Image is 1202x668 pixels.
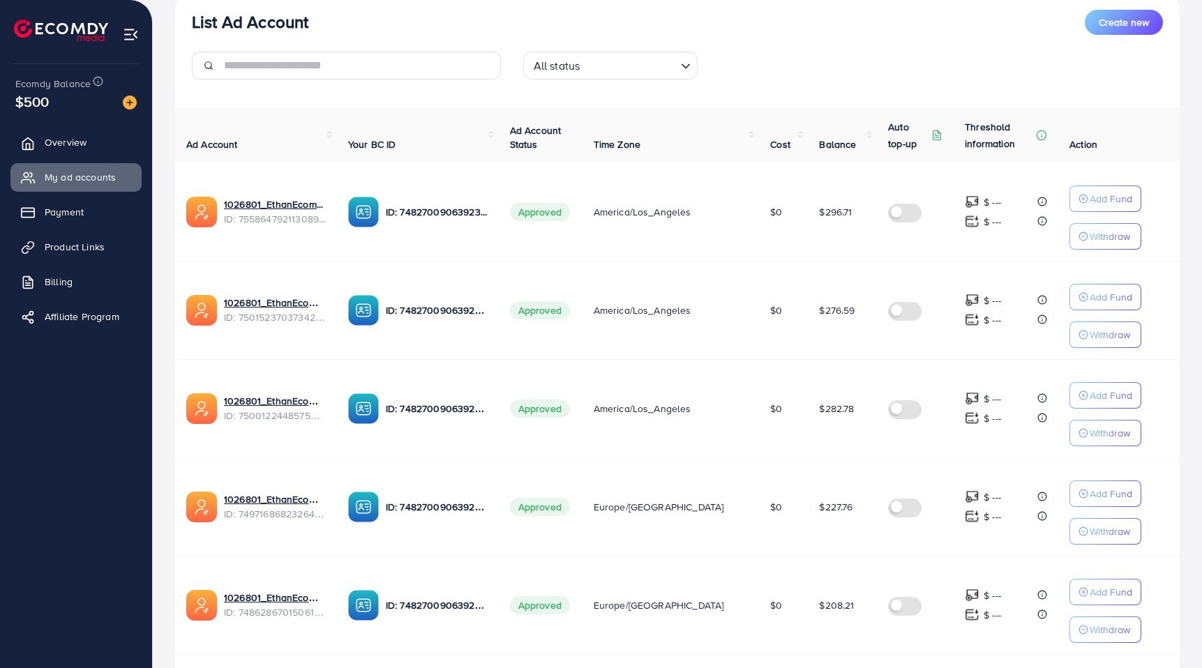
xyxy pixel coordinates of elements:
span: Balance [819,137,856,151]
button: Withdraw [1069,420,1141,446]
span: Approved [510,596,570,614]
p: Add Fund [1090,584,1132,600]
span: $0 [770,598,782,612]
p: $ --- [984,410,1001,427]
div: Search for option [523,52,698,79]
p: Add Fund [1090,387,1132,404]
span: $227.76 [819,500,852,514]
img: top-up amount [965,312,979,327]
button: Create new [1085,10,1163,35]
p: Withdraw [1090,621,1130,638]
button: Add Fund [1069,185,1141,212]
img: menu [123,26,139,43]
span: Action [1069,137,1097,151]
span: Approved [510,203,570,221]
span: Ad Account Status [510,123,562,151]
span: Approved [510,498,570,516]
img: ic-ads-acc.e4c84228.svg [186,393,217,424]
p: ID: 7482700906392305672 [386,302,488,319]
button: Add Fund [1069,284,1141,310]
span: America/Los_Angeles [594,402,691,416]
img: top-up amount [965,489,979,504]
p: Add Fund [1090,190,1132,207]
img: ic-ba-acc.ded83a64.svg [348,492,379,522]
img: top-up amount [965,391,979,406]
p: $ --- [984,489,1001,506]
span: Approved [510,400,570,418]
div: <span class='underline'>1026801_EthanEcom-DUYEN_1745570619350</span></br>7497168682326491153 [224,492,326,521]
p: Add Fund [1090,485,1132,502]
a: My ad accounts [10,163,142,191]
p: $ --- [984,587,1001,604]
h3: List Ad Account [192,12,308,32]
img: logo [14,20,108,41]
img: image [123,96,137,109]
div: <span class='underline'>1026801_EthanEcom-THU-US_1746584597542</span></br>7501523703734288385 [224,296,326,324]
img: top-up amount [965,195,979,209]
span: Affiliate Program [45,310,119,324]
img: ic-ba-acc.ded83a64.svg [348,197,379,227]
p: $ --- [984,194,1001,211]
span: ID: 7558647921130897415 [224,212,326,226]
span: Your BC ID [348,137,396,151]
span: Europe/[GEOGRAPHIC_DATA] [594,500,724,514]
p: $ --- [984,213,1001,230]
img: top-up amount [965,607,979,622]
span: $296.71 [819,205,852,219]
img: top-up amount [965,293,979,308]
button: Withdraw [1069,223,1141,250]
span: Approved [510,301,570,319]
span: Payment [45,205,84,219]
span: $282.78 [819,402,854,416]
p: ID: 7482700906392305672 [386,400,488,417]
p: Auto top-up [888,119,929,152]
span: All status [531,56,583,76]
span: $208.21 [819,598,854,612]
a: 1026801_EthanEcom-THU-US_1746584597542 [224,296,326,310]
a: Affiliate Program [10,303,142,331]
span: Ad Account [186,137,238,151]
p: ID: 7482700906392305672 [386,499,488,515]
span: ID: 7500122448575234049 [224,409,326,423]
img: top-up amount [965,214,979,229]
p: Add Fund [1090,289,1132,305]
a: 1026801_EthanEcom-THU_1743036964605 [224,591,326,605]
a: Product Links [10,233,142,261]
button: Add Fund [1069,480,1141,507]
p: Withdraw [1090,228,1130,245]
p: ID: 7482700906392305672 [386,597,488,614]
img: ic-ba-acc.ded83a64.svg [348,393,379,424]
img: ic-ads-acc.e4c84228.svg [186,590,217,621]
span: $0 [770,303,782,317]
span: Time Zone [594,137,640,151]
span: ID: 7486286701506101249 [224,605,326,619]
span: Europe/[GEOGRAPHIC_DATA] [594,598,724,612]
span: $0 [770,402,782,416]
img: ic-ba-acc.ded83a64.svg [348,590,379,621]
p: Withdraw [1090,523,1130,540]
img: ic-ads-acc.e4c84228.svg [186,492,217,522]
span: $0 [770,500,782,514]
span: $0 [770,205,782,219]
a: Overview [10,128,142,156]
button: Withdraw [1069,616,1141,643]
button: Add Fund [1069,579,1141,605]
div: <span class='underline'>1026801_EthanEcom-DUYEN-US_1746258338528</span></br>7500122448575234049 [224,394,326,423]
img: ic-ba-acc.ded83a64.svg [348,295,379,326]
img: top-up amount [965,509,979,524]
p: $ --- [984,607,1001,623]
span: Ecomdy Balance [15,77,91,91]
div: <span class='underline'>1026801_EthanEcom-THAO-US_1759885165314</span></br>7558647921130897415 [224,197,326,226]
span: My ad accounts [45,170,116,184]
a: Billing [10,268,142,296]
span: America/Los_Angeles [594,303,691,317]
span: Cost [770,137,790,151]
span: Product Links [45,240,105,254]
span: America/Los_Angeles [594,205,691,219]
span: ID: 7501523703734288385 [224,310,326,324]
iframe: Chat [1143,605,1192,658]
p: $ --- [984,390,1001,407]
span: ID: 7497168682326491153 [224,507,326,521]
a: 1026801_EthanEcom-[PERSON_NAME]-US_1759885165314 [224,197,326,211]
